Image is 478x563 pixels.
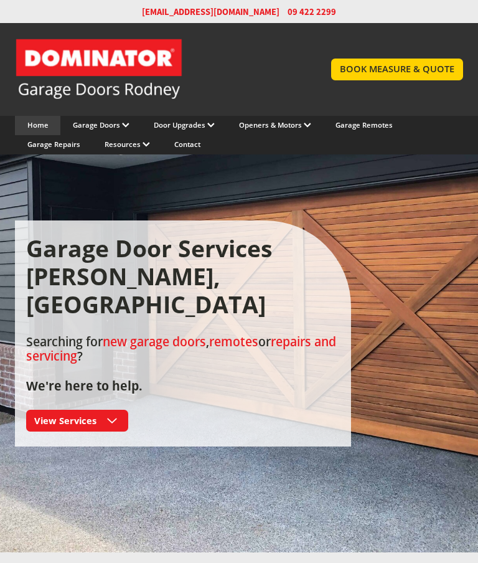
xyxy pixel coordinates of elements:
a: View Services [26,410,128,432]
a: Garage Remotes [335,120,393,130]
a: Garage Doors [73,120,129,130]
a: Openers & Motors [239,120,311,130]
h2: Searching for , or ? [26,335,340,394]
a: remotes [209,334,258,350]
a: [EMAIL_ADDRESS][DOMAIN_NAME] [142,6,279,18]
span: 09 422 2299 [288,6,336,18]
a: Home [27,120,49,130]
h1: Garage Door Services [PERSON_NAME], [GEOGRAPHIC_DATA] [26,235,340,319]
a: Garage Repairs [27,140,80,149]
a: Garage Door and Secure Access Solutions homepage [15,38,306,100]
a: Door Upgrades [154,120,215,130]
a: Resources [105,140,150,149]
span: View Services [34,414,96,427]
strong: We're here to help. [26,377,143,394]
a: BOOK MEASURE & QUOTE [331,59,463,80]
a: Contact [174,140,200,149]
a: new garage doors [103,334,206,350]
a: repairs and servicing [26,334,336,364]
